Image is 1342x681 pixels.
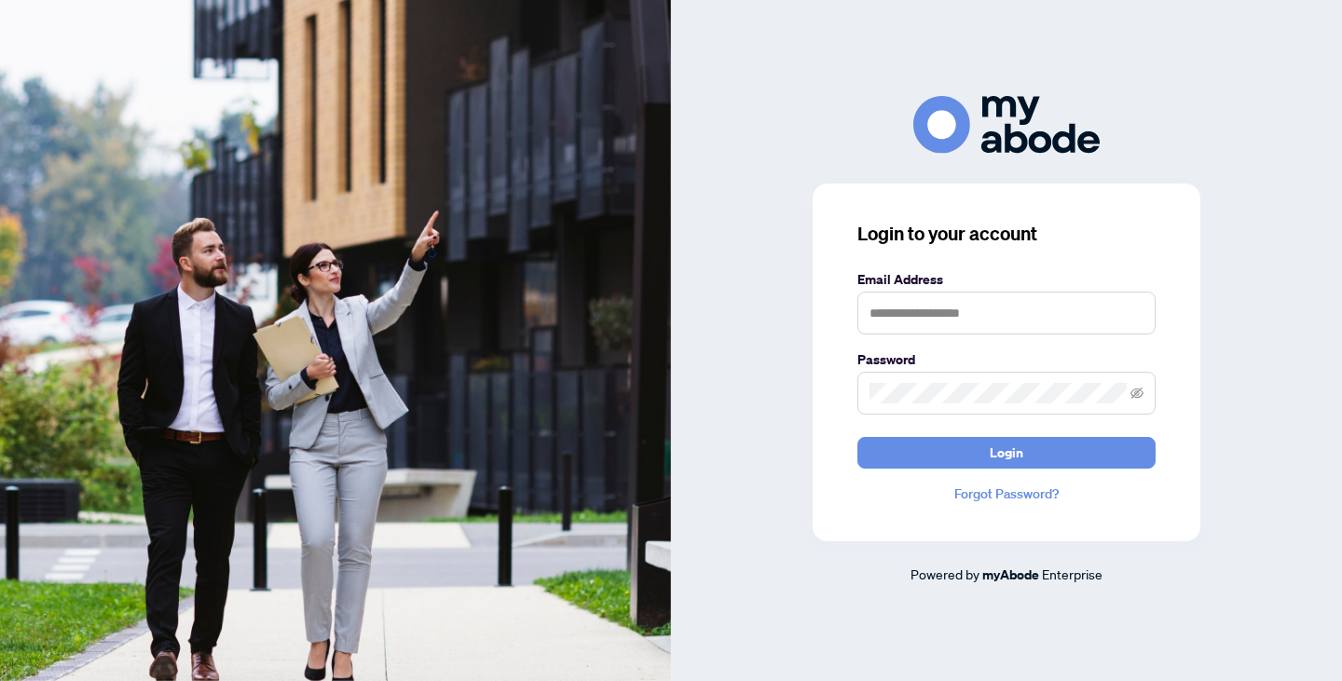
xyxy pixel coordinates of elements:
label: Password [857,349,1156,370]
button: Login [857,437,1156,469]
label: Email Address [857,269,1156,290]
a: Forgot Password? [857,484,1156,504]
img: ma-logo [913,96,1100,153]
a: myAbode [982,565,1039,585]
span: Powered by [911,565,979,582]
span: Login [990,438,1023,468]
h3: Login to your account [857,221,1156,247]
span: Enterprise [1042,565,1102,582]
span: eye-invisible [1130,387,1143,400]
